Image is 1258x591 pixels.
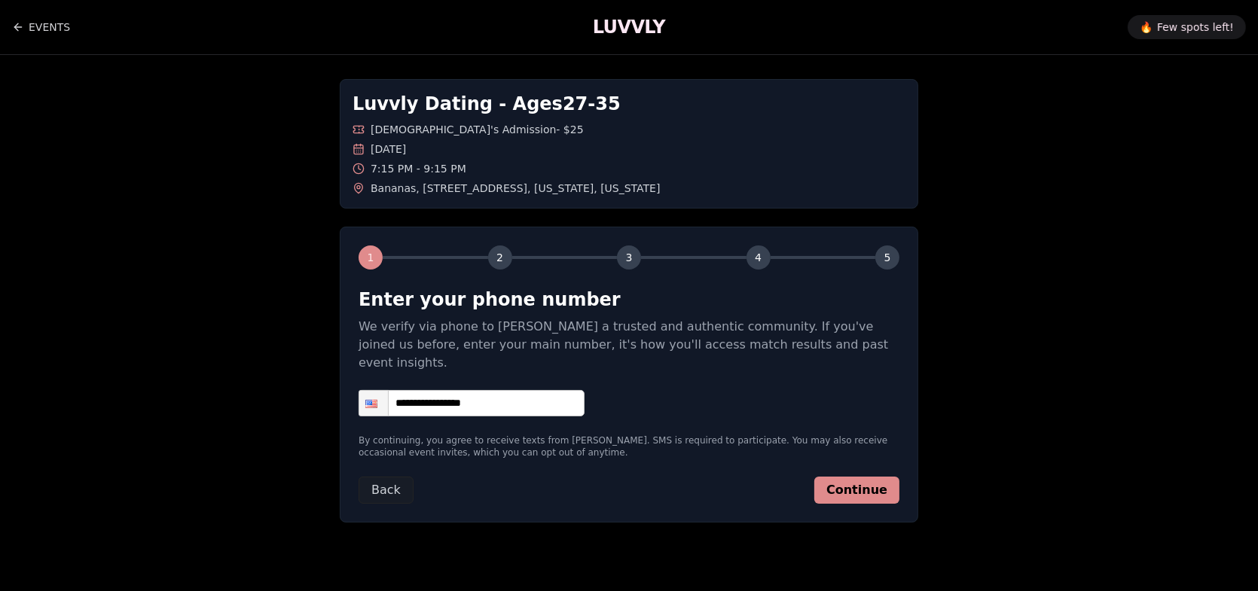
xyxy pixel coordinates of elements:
[814,477,899,504] button: Continue
[359,391,388,416] div: United States: + 1
[488,245,512,270] div: 2
[371,122,584,137] span: [DEMOGRAPHIC_DATA]'s Admission - $25
[359,288,899,312] h2: Enter your phone number
[359,245,383,270] div: 1
[359,477,414,504] button: Back
[371,142,406,157] span: [DATE]
[747,245,771,270] div: 4
[1140,20,1153,35] span: 🔥
[875,245,899,270] div: 5
[617,245,641,270] div: 3
[371,161,466,176] span: 7:15 PM - 9:15 PM
[359,318,899,372] p: We verify via phone to [PERSON_NAME] a trusted and authentic community. If you've joined us befor...
[1157,20,1234,35] span: Few spots left!
[371,181,661,196] span: Bananas , [STREET_ADDRESS] , [US_STATE] , [US_STATE]
[593,15,665,39] a: LUVVLY
[12,12,70,42] a: Back to events
[353,92,905,116] h1: Luvvly Dating - Ages 27 - 35
[359,434,899,458] p: By continuing, you agree to receive texts from [PERSON_NAME]. SMS is required to participate. You...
